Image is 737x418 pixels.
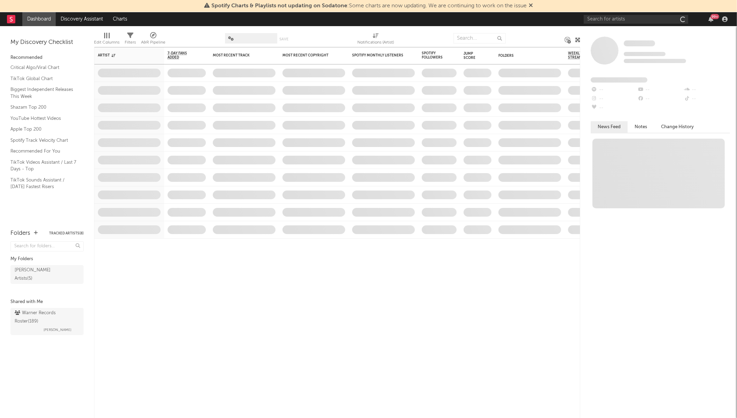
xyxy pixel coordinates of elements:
[10,125,77,133] a: Apple Top 200
[591,94,637,103] div: --
[624,52,666,56] span: Tracking Since: [DATE]
[10,103,77,111] a: Shazam Top 200
[141,38,165,47] div: A&R Pipeline
[684,94,730,103] div: --
[584,15,688,24] input: Search for artists
[10,75,77,83] a: TikTok Global Chart
[624,59,686,63] span: 0 fans last week
[10,308,84,335] a: Warner Records Roster(189)[PERSON_NAME]
[98,53,150,57] div: Artist
[654,121,701,133] button: Change History
[10,229,30,238] div: Folders
[422,51,446,60] div: Spotify Followers
[49,232,84,235] button: Tracked Artists(8)
[464,52,481,60] div: Jump Score
[22,12,56,26] a: Dashboard
[684,85,730,94] div: --
[10,158,77,173] a: TikTok Videos Assistant / Last 7 Days - Top
[10,265,84,284] a: [PERSON_NAME] Artists(5)
[211,3,527,9] span: : Some charts are now updating. We are continuing to work on the issue
[624,40,655,47] a: Some Artist
[529,3,533,9] span: Dismiss
[708,16,713,22] button: 99+
[357,30,394,50] div: Notifications (Artist)
[591,77,647,83] span: Fans Added by Platform
[352,53,404,57] div: Spotify Monthly Listeners
[10,54,84,62] div: Recommended
[10,137,77,144] a: Spotify Track Velocity Chart
[211,3,347,9] span: Spotify Charts & Playlists not updating on Sodatone
[108,12,132,26] a: Charts
[15,309,78,326] div: Warner Records Roster ( 189 )
[10,298,84,306] div: Shared with Me
[15,266,64,283] div: [PERSON_NAME] Artists ( 5 )
[125,30,136,50] div: Filters
[10,176,77,191] a: TikTok Sounds Assistant / [DATE] Fastest Risers
[453,33,506,44] input: Search...
[94,30,119,50] div: Edit Columns
[637,94,683,103] div: --
[56,12,108,26] a: Discovery Assistant
[141,30,165,50] div: A&R Pipeline
[591,103,637,113] div: --
[591,85,637,94] div: --
[213,53,265,57] div: Most Recent Track
[10,38,84,47] div: My Discovery Checklist
[357,38,394,47] div: Notifications (Artist)
[711,14,719,19] div: 99 +
[568,51,592,60] span: Weekly US Streams
[624,40,655,46] span: Some Artist
[282,53,335,57] div: Most Recent Copyright
[10,115,77,122] a: YouTube Hottest Videos
[280,37,289,41] button: Save
[498,54,551,58] div: Folders
[10,147,77,155] a: Recommended For You
[591,121,628,133] button: News Feed
[168,51,195,60] span: 7-Day Fans Added
[10,86,77,100] a: Biggest Independent Releases This Week
[637,85,683,94] div: --
[628,121,654,133] button: Notes
[125,38,136,47] div: Filters
[10,255,84,263] div: My Folders
[94,38,119,47] div: Edit Columns
[10,64,77,71] a: Critical Algo/Viral Chart
[44,326,71,334] span: [PERSON_NAME]
[10,241,84,251] input: Search for folders...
